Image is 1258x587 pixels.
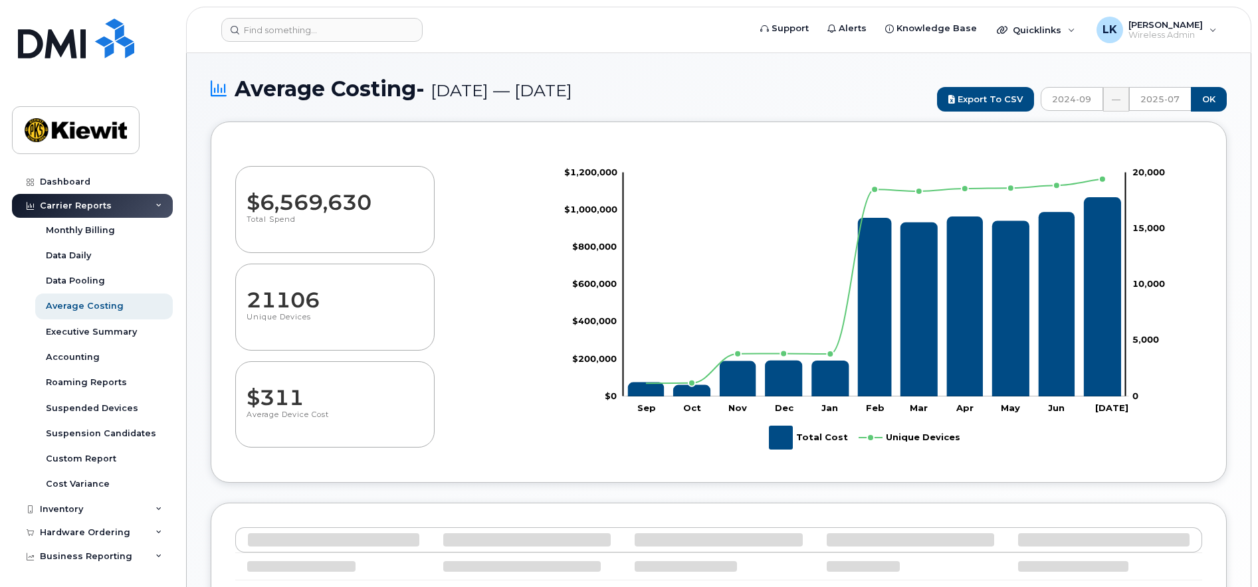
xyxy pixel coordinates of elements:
[1132,279,1165,290] tspan: 10,000
[247,410,423,434] p: Average Device Cost
[1132,390,1138,401] tspan: 0
[431,80,572,100] span: [DATE] — [DATE]
[769,420,960,455] g: Legend
[572,353,617,364] tspan: $200,000
[572,316,617,327] tspan: $400,000
[1129,87,1192,111] input: TO
[937,87,1034,112] a: Export to CSV
[1048,402,1065,413] tspan: Jun
[1001,402,1020,413] tspan: May
[247,373,423,410] dd: $311
[866,402,885,413] tspan: Feb
[247,312,422,336] p: Unique Devices
[1132,167,1165,177] tspan: 20,000
[628,197,1121,396] g: Total Cost
[572,279,617,290] tspan: $600,000
[605,390,617,401] tspan: $0
[1095,402,1128,413] tspan: [DATE]
[1132,222,1165,233] tspan: 15,000
[572,353,617,364] g: $0
[775,402,794,413] tspan: Dec
[1103,87,1129,112] div: —
[956,402,974,413] tspan: Apr
[572,279,617,290] g: $0
[728,402,747,413] tspan: Nov
[859,420,960,455] g: Unique Devices
[1191,87,1227,112] input: OK
[564,204,617,214] g: $0
[235,77,572,100] span: Average Costing
[1041,87,1103,111] input: FROM
[247,177,422,214] dd: $6,569,630
[821,402,838,413] tspan: Jan
[564,167,1165,455] g: Chart
[564,167,617,177] g: $0
[247,214,422,238] p: Total Spend
[572,241,617,252] g: $0
[637,402,656,413] tspan: Sep
[564,204,617,214] tspan: $1,000,000
[572,241,617,252] tspan: $800,000
[564,167,617,177] tspan: $1,200,000
[1132,335,1159,345] tspan: 5,000
[247,275,422,312] dd: 21106
[683,402,701,413] tspan: Oct
[769,420,848,455] g: Total Cost
[416,76,425,102] span: -
[572,316,617,327] g: $0
[910,402,928,413] tspan: Mar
